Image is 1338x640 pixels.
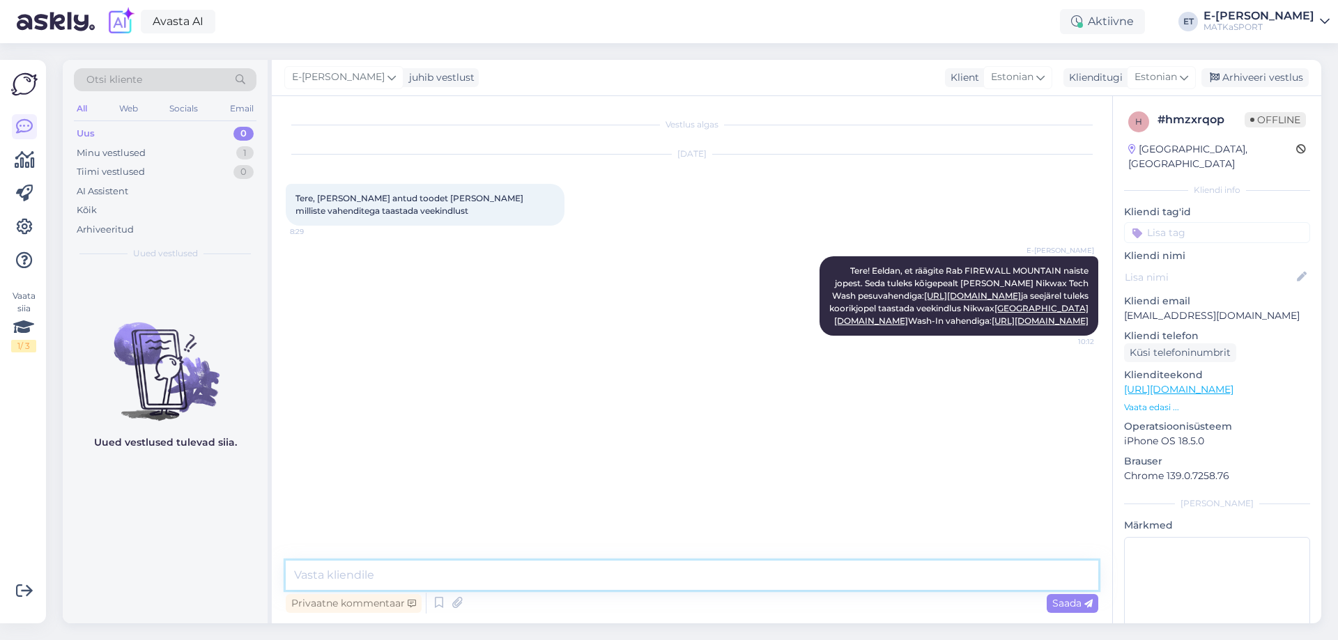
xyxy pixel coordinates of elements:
div: Arhiveeri vestlus [1201,68,1309,87]
div: Aktiivne [1060,9,1145,34]
div: All [74,100,90,118]
img: explore-ai [106,7,135,36]
div: 0 [233,165,254,179]
div: [PERSON_NAME] [1124,497,1310,510]
p: Chrome 139.0.7258.76 [1124,469,1310,483]
span: 10:12 [1042,336,1094,347]
p: Kliendi nimi [1124,249,1310,263]
div: 1 [236,146,254,160]
div: Vestlus algas [286,118,1098,131]
span: E-[PERSON_NAME] [292,70,385,85]
span: Tere, [PERSON_NAME] antud toodet [PERSON_NAME] milliste vahenditega taastada veekindlust [295,193,525,216]
p: Brauser [1124,454,1310,469]
p: Kliendi email [1124,294,1310,309]
span: Estonian [1135,70,1177,85]
span: Tere! Eeldan, et räägite Rab FIREWALL MOUNTAIN naiste jopest. Seda tuleks kõigepealt [PERSON_NAME... [829,265,1091,326]
p: Klienditeekond [1124,368,1310,382]
a: [URL][DOMAIN_NAME] [992,315,1089,326]
div: ET [1178,12,1198,31]
span: Saada [1052,597,1093,609]
div: [DATE] [286,148,1098,160]
div: [GEOGRAPHIC_DATA], [GEOGRAPHIC_DATA] [1128,142,1296,171]
div: Kliendi info [1124,184,1310,196]
a: [URL][DOMAIN_NAME] [924,290,1021,301]
div: 0 [233,127,254,141]
div: Klienditugi [1063,70,1123,85]
span: E-[PERSON_NAME] [1026,245,1094,256]
div: Minu vestlused [77,146,146,160]
div: Küsi telefoninumbrit [1124,343,1236,362]
div: # hmzxrqop [1158,111,1245,128]
span: Uued vestlused [133,247,198,260]
input: Lisa nimi [1125,270,1294,285]
a: [URL][DOMAIN_NAME] [1124,383,1233,396]
div: Tiimi vestlused [77,165,145,179]
span: Otsi kliente [86,72,142,87]
div: Email [227,100,256,118]
div: Vaata siia [11,290,36,352]
div: Web [116,100,141,118]
span: h [1135,116,1142,127]
p: Vaata edasi ... [1124,401,1310,414]
div: AI Assistent [77,185,128,198]
div: 1 / 3 [11,340,36,352]
input: Lisa tag [1124,222,1310,243]
div: Uus [77,127,95,141]
span: Offline [1245,112,1306,127]
img: No chats [63,297,268,423]
div: Socials [167,100,201,118]
div: Privaatne kommentaar [286,594,422,613]
a: Avasta AI [141,10,215,33]
p: iPhone OS 18.5.0 [1124,434,1310,448]
div: E-[PERSON_NAME] [1204,10,1314,22]
div: juhib vestlust [403,70,475,85]
p: Uued vestlused tulevad siia. [94,435,237,450]
a: E-[PERSON_NAME]MATKaSPORT [1204,10,1330,33]
p: Operatsioonisüsteem [1124,419,1310,434]
span: 8:29 [290,226,342,237]
p: Märkmed [1124,518,1310,533]
p: [EMAIL_ADDRESS][DOMAIN_NAME] [1124,309,1310,323]
div: Klient [945,70,979,85]
div: MATKaSPORT [1204,22,1314,33]
span: Estonian [991,70,1033,85]
p: Kliendi telefon [1124,329,1310,343]
div: Arhiveeritud [77,223,134,237]
p: Kliendi tag'id [1124,205,1310,219]
img: Askly Logo [11,71,38,97]
div: Kõik [77,203,97,217]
